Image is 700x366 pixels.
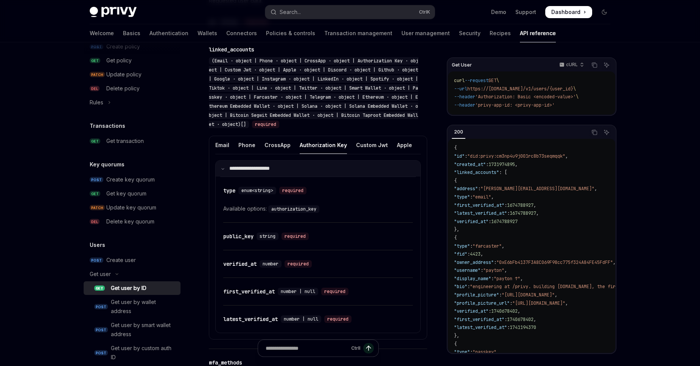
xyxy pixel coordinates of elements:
span: "verified_at" [454,219,488,225]
span: POST [94,350,108,356]
div: public_key [223,233,254,240]
span: POST [94,327,108,333]
div: Email [215,136,229,154]
div: Update policy [106,70,142,79]
span: , [518,308,520,314]
button: Open search [265,5,435,19]
span: GET [90,191,100,197]
button: Toggle Get user section [84,267,180,281]
span: : [504,316,507,323]
a: Security [459,24,481,42]
span: "first_verified_at" [454,316,504,323]
span: { [454,178,457,184]
span: DEL [90,219,100,225]
span: "latest_verified_at" [454,210,507,216]
span: "payton ↑" [494,276,520,282]
a: GETGet transaction [84,134,180,148]
span: : [486,161,488,167]
span: : [494,259,496,265]
span: \ [576,94,579,100]
span: "created_at" [454,161,486,167]
span: : [499,292,502,298]
a: GETGet user by ID [84,281,180,295]
span: 4423 [470,251,481,257]
a: DELDelete key quorum [84,215,180,228]
span: "id" [454,153,465,159]
h5: Users [90,240,105,250]
span: "[URL][DOMAIN_NAME]" [512,300,565,306]
span: string [260,233,275,239]
span: { [454,145,457,151]
a: User management [401,24,450,42]
div: required [282,233,309,240]
div: Apple [397,136,412,154]
span: GET [488,78,496,84]
span: (Email · object | Phone · object | CrossApp · object | Authorization Key · object | Custom Jwt · ... [209,58,418,127]
div: Search... [280,8,301,17]
span: 1740678402 [491,308,518,314]
h5: Key quorums [90,160,124,169]
span: 1740678402 [507,316,534,323]
span: "email" [473,194,491,200]
span: "address" [454,186,478,192]
span: : [ [499,169,507,175]
span: }, [454,333,459,339]
a: API reference [520,24,556,42]
span: : [507,210,510,216]
span: : [510,300,512,306]
a: GETGet policy [84,54,180,67]
span: 1674788927 [491,219,518,225]
span: , [504,267,507,273]
span: POST [90,177,103,183]
span: : [504,202,507,208]
span: "passkey" [473,349,496,355]
a: Dashboard [545,6,592,18]
button: Toggle Rules section [84,96,180,109]
span: : [488,308,491,314]
span: "linked_accounts" [454,169,499,175]
span: : [488,219,491,225]
button: Ask AI [602,60,611,70]
span: DEL [90,86,100,91]
span: , [534,316,536,323]
span: { [454,341,457,347]
div: Authorization Key [300,136,347,154]
span: "payton" [483,267,504,273]
span: "[URL][DOMAIN_NAME]" [502,292,555,298]
button: Send message [363,343,374,354]
button: Copy the contents from the code block [590,127,599,137]
div: first_verified_at [223,288,275,295]
span: POST [94,304,108,310]
span: , [491,194,494,200]
span: GET [90,58,100,64]
span: "[PERSON_NAME][EMAIL_ADDRESS][DOMAIN_NAME]" [481,186,594,192]
span: "username" [454,267,481,273]
div: verified_at [223,260,257,268]
span: , [565,153,568,159]
span: "display_name" [454,276,491,282]
span: \ [573,86,576,92]
span: , [613,259,616,265]
div: required [324,315,352,323]
span: : [465,153,467,159]
span: { [454,235,457,241]
span: 1741194370 [510,324,536,330]
div: Custom Jwt [356,136,388,154]
div: Get transaction [106,136,144,146]
span: : [470,194,473,200]
div: Available options: [223,204,413,213]
span: "latest_verified_at" [454,324,507,330]
span: --url [454,86,467,92]
a: POSTCreate key quorum [84,173,180,186]
div: Create key quorum [106,175,155,184]
a: Recipes [490,24,511,42]
span: , [555,292,557,298]
a: Basics [123,24,140,42]
div: Get user by wallet address [111,298,176,316]
div: Get user [90,270,111,279]
span: , [515,161,518,167]
div: Delete policy [106,84,140,93]
button: cURL [555,59,587,71]
div: latest_verified_at [223,315,278,323]
span: : [467,284,470,290]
